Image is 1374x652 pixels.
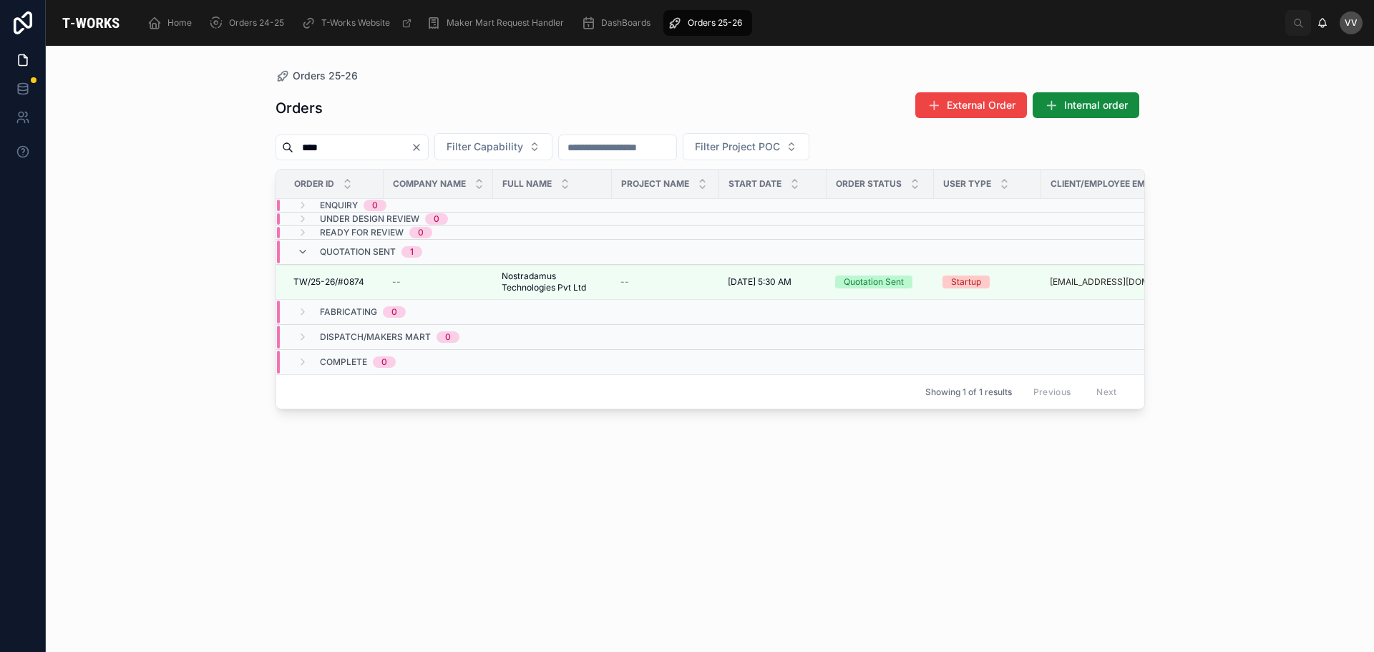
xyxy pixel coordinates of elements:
[418,227,424,238] div: 0
[728,276,818,288] a: [DATE] 5:30 AM
[620,276,629,288] span: --
[320,213,419,225] span: Under Design Review
[136,7,1285,39] div: scrollable content
[392,276,401,288] span: --
[695,140,780,154] span: Filter Project POC
[688,17,742,29] span: Orders 25-26
[943,178,991,190] span: User Type
[143,10,202,36] a: Home
[167,17,192,29] span: Home
[411,142,428,153] button: Clear
[1050,276,1177,288] a: [EMAIL_ADDRESS][DOMAIN_NAME]
[445,331,451,343] div: 0
[293,276,364,288] span: TW/25-26/#0874
[1033,92,1139,118] button: Internal order
[434,133,552,160] button: Select Button
[1051,178,1159,190] span: Client/Employee Email
[293,276,375,288] a: TW/25-26/#0874
[320,200,358,211] span: Enquiry
[410,246,414,258] div: 1
[422,10,574,36] a: Maker Mart Request Handler
[577,10,661,36] a: DashBoards
[502,178,552,190] span: Full Name
[205,10,294,36] a: Orders 24-25
[320,331,431,343] span: Dispatch/Makers Mart
[729,178,781,190] span: Start Date
[381,356,387,368] div: 0
[925,386,1012,398] span: Showing 1 of 1 results
[835,276,925,288] a: Quotation Sent
[683,133,809,160] button: Select Button
[320,356,367,368] span: Complete
[947,98,1015,112] span: External Order
[502,271,603,293] a: Nostradamus Technologies Pvt Ltd
[844,276,904,288] div: Quotation Sent
[447,140,523,154] span: Filter Capability
[663,10,752,36] a: Orders 25-26
[601,17,651,29] span: DashBoards
[434,213,439,225] div: 0
[229,17,284,29] span: Orders 24-25
[1345,17,1358,29] span: VV
[392,276,484,288] a: --
[294,178,334,190] span: Order ID
[447,17,564,29] span: Maker Mart Request Handler
[393,178,466,190] span: Company Name
[276,98,323,118] h1: Orders
[728,276,791,288] span: [DATE] 5:30 AM
[372,200,378,211] div: 0
[621,178,689,190] span: Project Name
[320,306,377,318] span: Fabricating
[320,246,396,258] span: Quotation Sent
[276,69,358,83] a: Orders 25-26
[320,227,404,238] span: Ready for Review
[836,178,902,190] span: Order Status
[293,69,358,83] span: Orders 25-26
[620,276,711,288] a: --
[942,276,1033,288] a: Startup
[1064,98,1128,112] span: Internal order
[57,11,125,34] img: App logo
[321,17,390,29] span: T-Works Website
[391,306,397,318] div: 0
[915,92,1027,118] button: External Order
[297,10,419,36] a: T-Works Website
[951,276,981,288] div: Startup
